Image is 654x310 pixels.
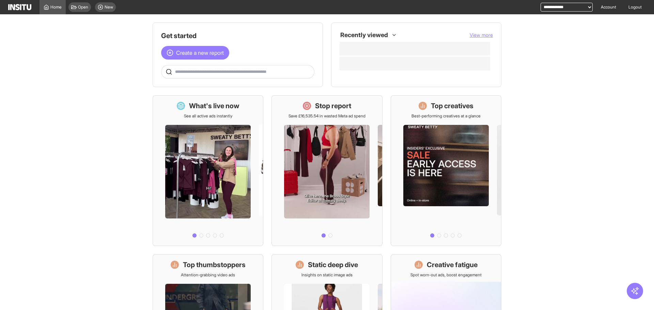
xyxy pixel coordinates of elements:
[431,101,473,111] h1: Top creatives
[184,113,232,119] p: See all active ads instantly
[470,32,493,38] button: View more
[105,4,113,10] span: New
[183,260,246,270] h1: Top thumbstoppers
[391,95,501,246] a: Top creativesBest-performing creatives at a glance
[271,95,382,246] a: Stop reportSave £16,535.54 in wasted Meta ad spend
[301,272,353,278] p: Insights on static image ads
[78,4,88,10] span: Open
[176,49,224,57] span: Create a new report
[161,31,314,40] h1: Get started
[50,4,62,10] span: Home
[308,260,358,270] h1: Static deep dive
[411,113,481,119] p: Best-performing creatives at a glance
[153,95,263,246] a: What's live nowSee all active ads instantly
[161,46,229,60] button: Create a new report
[8,4,31,10] img: Logo
[181,272,235,278] p: Attention-grabbing video ads
[315,101,351,111] h1: Stop report
[189,101,239,111] h1: What's live now
[289,113,365,119] p: Save £16,535.54 in wasted Meta ad spend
